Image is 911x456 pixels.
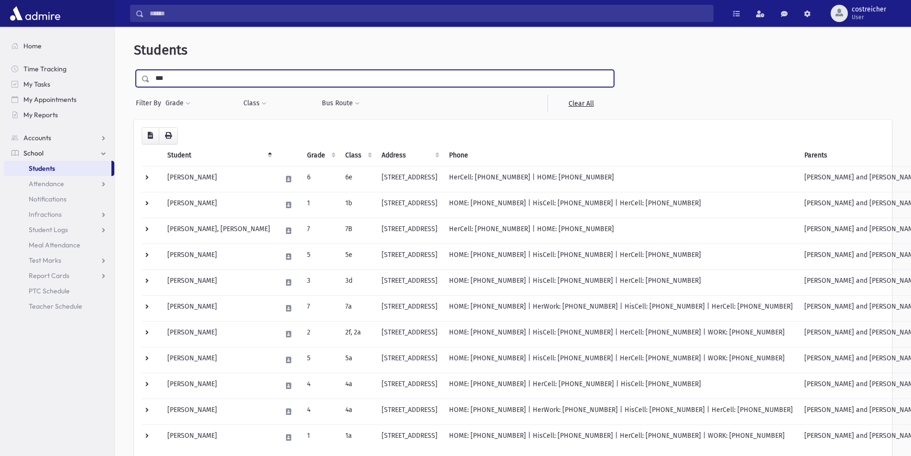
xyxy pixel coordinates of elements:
a: My Appointments [4,92,114,107]
a: Student Logs [4,222,114,237]
a: Clear All [548,95,614,112]
td: 5e [340,244,376,269]
a: Notifications [4,191,114,207]
span: My Reports [23,111,58,119]
a: Meal Attendance [4,237,114,253]
td: [STREET_ADDRESS] [376,295,443,321]
span: My Tasks [23,80,50,89]
td: [PERSON_NAME] [162,192,276,218]
td: 4 [301,373,340,399]
td: HOME: [PHONE_NUMBER] | HerCell: [PHONE_NUMBER] | HisCell: [PHONE_NUMBER] [443,373,799,399]
td: 5a [340,347,376,373]
td: [STREET_ADDRESS] [376,424,443,450]
td: 2 [301,321,340,347]
td: [PERSON_NAME] [162,244,276,269]
td: [STREET_ADDRESS] [376,192,443,218]
input: Search [144,5,713,22]
button: Grade [165,95,191,112]
th: Phone [443,145,799,167]
a: School [4,145,114,161]
button: Class [243,95,267,112]
span: Accounts [23,133,51,142]
td: [STREET_ADDRESS] [376,347,443,373]
td: HOME: [PHONE_NUMBER] | HerWork: [PHONE_NUMBER] | HisCell: [PHONE_NUMBER] | HerCell: [PHONE_NUMBER] [443,295,799,321]
img: AdmirePro [8,4,63,23]
td: [PERSON_NAME] [162,166,276,192]
span: Student Logs [29,225,68,234]
a: Time Tracking [4,61,114,77]
td: 7 [301,295,340,321]
a: Accounts [4,130,114,145]
span: My Appointments [23,95,77,104]
td: 5 [301,244,340,269]
td: HOME: [PHONE_NUMBER] | HerWork: [PHONE_NUMBER] | HisCell: [PHONE_NUMBER] | HerCell: [PHONE_NUMBER] [443,399,799,424]
td: 2f, 2a [340,321,376,347]
td: [PERSON_NAME] [162,347,276,373]
td: 5 [301,347,340,373]
td: HOME: [PHONE_NUMBER] | HisCell: [PHONE_NUMBER] | HerCell: [PHONE_NUMBER] [443,244,799,269]
span: Report Cards [29,271,69,280]
a: Students [4,161,111,176]
span: User [852,13,886,21]
td: HOME: [PHONE_NUMBER] | HisCell: [PHONE_NUMBER] | HerCell: [PHONE_NUMBER] | WORK: [PHONE_NUMBER] [443,347,799,373]
span: Attendance [29,179,64,188]
span: Time Tracking [23,65,66,73]
td: [PERSON_NAME], [PERSON_NAME] [162,218,276,244]
span: Filter By [136,98,165,108]
td: 1b [340,192,376,218]
td: HOME: [PHONE_NUMBER] | HisCell: [PHONE_NUMBER] | HerCell: [PHONE_NUMBER] | WORK: [PHONE_NUMBER] [443,321,799,347]
a: Infractions [4,207,114,222]
th: Class: activate to sort column ascending [340,145,376,167]
span: costreicher [852,6,886,13]
span: Meal Attendance [29,241,80,249]
td: [STREET_ADDRESS] [376,399,443,424]
td: [PERSON_NAME] [162,399,276,424]
td: 4a [340,399,376,424]
td: 4a [340,373,376,399]
td: 7B [340,218,376,244]
button: Bus Route [321,95,360,112]
td: [STREET_ADDRESS] [376,373,443,399]
th: Address: activate to sort column ascending [376,145,443,167]
td: 3 [301,269,340,295]
td: 1 [301,192,340,218]
a: Attendance [4,176,114,191]
a: PTC Schedule [4,283,114,299]
span: Teacher Schedule [29,302,82,311]
td: 6e [340,166,376,192]
td: HOME: [PHONE_NUMBER] | HisCell: [PHONE_NUMBER] | HerCell: [PHONE_NUMBER] | WORK: [PHONE_NUMBER] [443,424,799,450]
button: Print [159,127,178,145]
td: HOME: [PHONE_NUMBER] | HisCell: [PHONE_NUMBER] | HerCell: [PHONE_NUMBER] [443,269,799,295]
td: 4 [301,399,340,424]
span: Notifications [29,195,66,203]
span: PTC Schedule [29,287,70,295]
span: Students [29,164,55,173]
span: Home [23,42,42,50]
td: [STREET_ADDRESS] [376,321,443,347]
td: HerCell: [PHONE_NUMBER] | HOME: [PHONE_NUMBER] [443,218,799,244]
td: [PERSON_NAME] [162,424,276,450]
td: [PERSON_NAME] [162,295,276,321]
td: 7a [340,295,376,321]
td: 7 [301,218,340,244]
td: [STREET_ADDRESS] [376,166,443,192]
span: Test Marks [29,256,61,265]
td: [PERSON_NAME] [162,269,276,295]
td: 6 [301,166,340,192]
td: [PERSON_NAME] [162,321,276,347]
td: 3d [340,269,376,295]
td: [STREET_ADDRESS] [376,244,443,269]
td: 1a [340,424,376,450]
th: Student: activate to sort column descending [162,145,276,167]
a: Test Marks [4,253,114,268]
span: Students [134,42,187,58]
th: Grade: activate to sort column ascending [301,145,340,167]
td: HerCell: [PHONE_NUMBER] | HOME: [PHONE_NUMBER] [443,166,799,192]
td: [PERSON_NAME] [162,373,276,399]
a: My Reports [4,107,114,122]
td: HOME: [PHONE_NUMBER] | HisCell: [PHONE_NUMBER] | HerCell: [PHONE_NUMBER] [443,192,799,218]
button: CSV [142,127,159,145]
td: 1 [301,424,340,450]
a: My Tasks [4,77,114,92]
span: School [23,149,44,157]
